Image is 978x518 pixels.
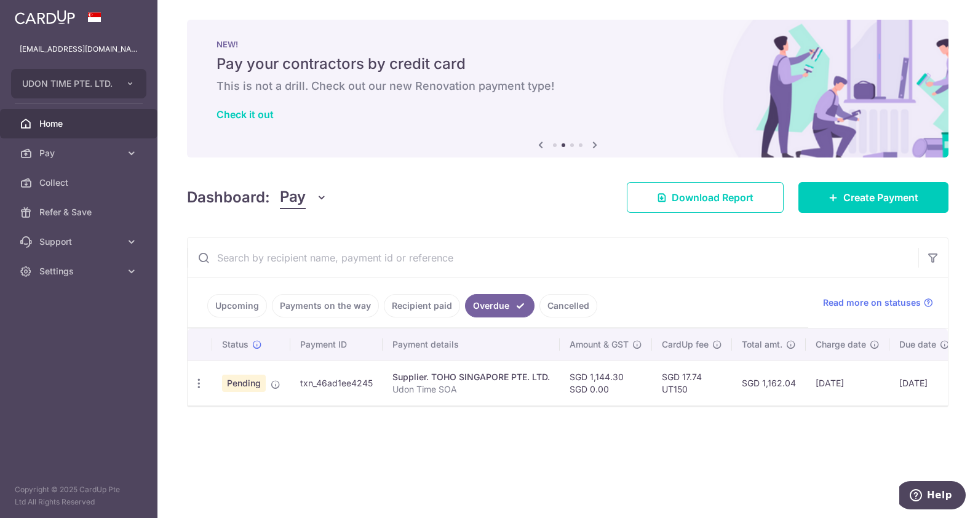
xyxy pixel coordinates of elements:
[732,361,806,405] td: SGD 1,162.04
[39,118,121,130] span: Home
[39,147,121,159] span: Pay
[627,182,784,213] a: Download Report
[11,69,146,98] button: UDON TIME PTE. LTD.
[217,39,919,49] p: NEW!
[187,186,270,209] h4: Dashboard:
[222,338,248,351] span: Status
[816,338,866,351] span: Charge date
[383,329,560,361] th: Payment details
[39,265,121,277] span: Settings
[560,361,652,405] td: SGD 1,144.30 SGD 0.00
[280,186,306,209] span: Pay
[39,236,121,248] span: Support
[187,20,948,157] img: Renovation banner
[384,294,460,317] a: Recipient paid
[217,79,919,94] h6: This is not a drill. Check out our new Renovation payment type!
[843,190,918,205] span: Create Payment
[217,108,274,121] a: Check it out
[15,10,75,25] img: CardUp
[798,182,948,213] a: Create Payment
[39,177,121,189] span: Collect
[899,338,936,351] span: Due date
[465,294,535,317] a: Overdue
[539,294,597,317] a: Cancelled
[290,361,383,405] td: txn_46ad1ee4245
[570,338,629,351] span: Amount & GST
[222,375,266,392] span: Pending
[217,54,919,74] h5: Pay your contractors by credit card
[823,297,933,309] a: Read more on statuses
[823,297,921,309] span: Read more on statuses
[899,481,966,512] iframe: Opens a widget where you can find more information
[672,190,753,205] span: Download Report
[20,43,138,55] p: [EMAIL_ADDRESS][DOMAIN_NAME]
[742,338,782,351] span: Total amt.
[652,361,732,405] td: SGD 17.74 UT150
[392,371,550,383] div: Supplier. TOHO SINGAPORE PTE. LTD.
[188,238,918,277] input: Search by recipient name, payment id or reference
[392,383,550,396] p: Udon Time SOA
[889,361,960,405] td: [DATE]
[22,78,113,90] span: UDON TIME PTE. LTD.
[39,206,121,218] span: Refer & Save
[272,294,379,317] a: Payments on the way
[662,338,709,351] span: CardUp fee
[207,294,267,317] a: Upcoming
[290,329,383,361] th: Payment ID
[806,361,889,405] td: [DATE]
[280,186,327,209] button: Pay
